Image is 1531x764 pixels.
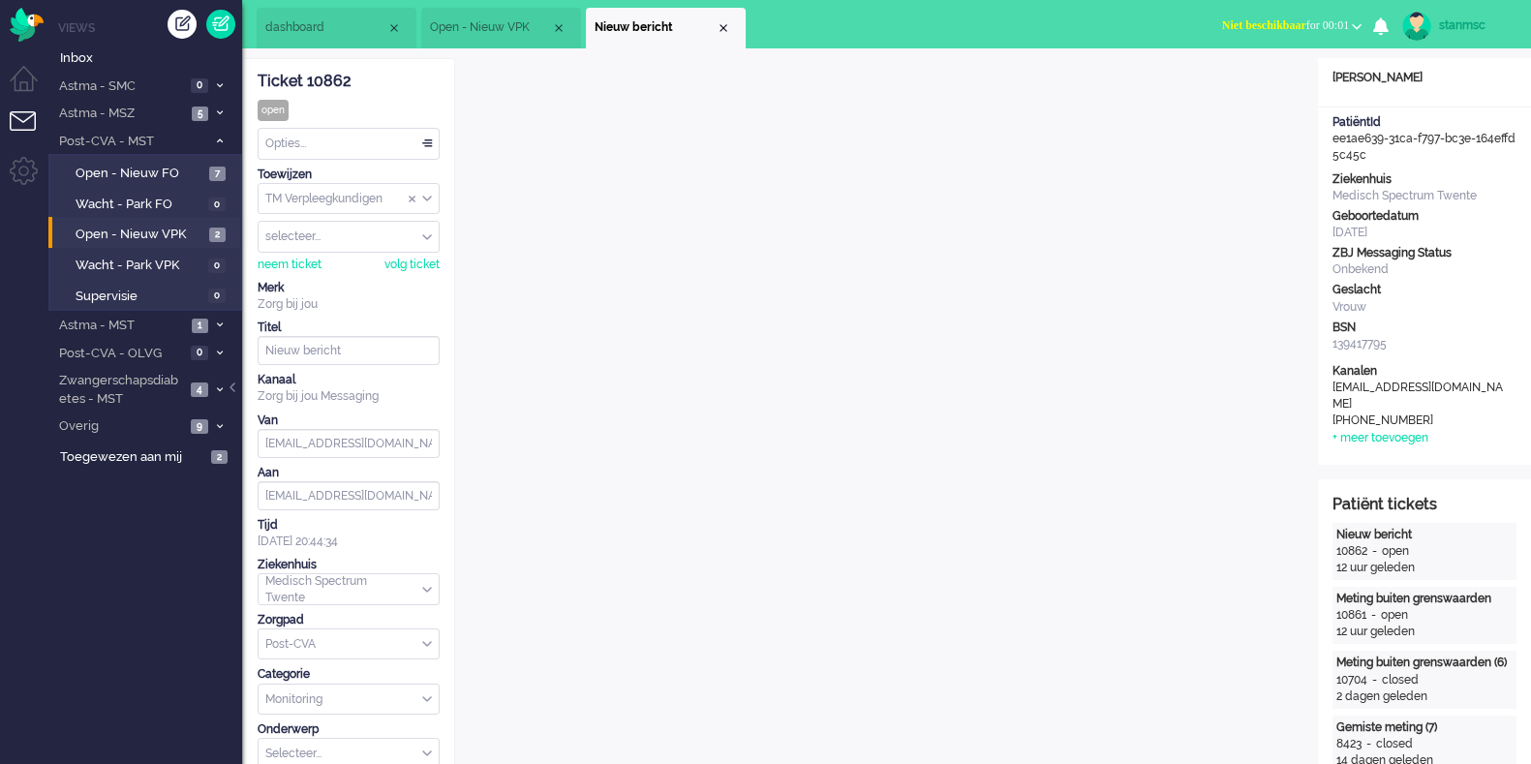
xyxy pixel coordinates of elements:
[586,8,746,48] li: 10862
[1336,591,1513,607] div: Meting buiten grenswaarden
[56,345,185,363] span: Post-CVA - OLVG
[1402,12,1431,41] img: avatar
[1366,607,1381,624] div: -
[76,226,204,244] span: Open - Nieuw VPK
[10,157,53,200] li: Admin menu
[76,196,203,214] span: Wacht - Park FO
[258,517,440,534] div: Tijd
[1336,624,1513,640] div: 12 uur geleden
[1222,18,1349,32] span: for 00:01
[1336,736,1362,752] div: 8423
[386,20,402,36] div: Close tab
[1376,736,1413,752] div: closed
[1336,655,1513,671] div: Meting buiten grenswaarden (6)
[56,285,240,306] a: Supervisie 0
[192,319,208,333] span: 1
[1210,6,1373,48] li: Niet beschikbaarfor 00:01
[265,19,386,36] span: dashboard
[716,20,731,36] div: Close tab
[1367,672,1382,688] div: -
[1398,12,1512,41] a: stanmsc
[258,721,440,738] div: Onderwerp
[206,10,235,39] a: Quick Ticket
[258,666,440,683] div: Categorie
[258,280,440,296] div: Merk
[258,183,440,215] div: Assign Group
[1382,543,1409,560] div: open
[258,100,289,121] div: open
[1332,225,1516,241] div: [DATE]
[76,288,203,306] span: Supervisie
[10,66,53,109] li: Dashboard menu
[191,78,208,93] span: 0
[258,388,440,405] div: Zorg bij jou Messaging
[56,105,186,123] span: Astma - MSZ
[551,20,566,36] div: Close tab
[430,19,551,36] span: Open - Nieuw VPK
[208,198,226,212] span: 0
[1210,12,1373,40] button: Niet beschikbaarfor 00:01
[595,19,716,36] span: Nieuw bericht
[209,228,226,242] span: 2
[10,8,44,42] img: flow_omnibird.svg
[76,165,204,183] span: Open - Nieuw FO
[258,296,440,313] div: Zorg bij jou
[168,10,197,39] div: Creëer ticket
[1381,607,1408,624] div: open
[1336,543,1367,560] div: 10862
[258,71,440,93] div: Ticket 10862
[258,413,440,429] div: Van
[1332,282,1516,298] div: Geslacht
[209,167,226,181] span: 7
[60,448,205,467] span: Toegewezen aan mij
[10,111,53,155] li: Tickets menu
[1332,208,1516,225] div: Geboortedatum
[208,289,226,303] span: 0
[258,320,440,336] div: Titel
[56,193,240,214] a: Wacht - Park FO 0
[56,372,185,408] span: Zwangerschapsdiabetes - MST
[56,254,240,275] a: Wacht - Park VPK 0
[384,257,440,273] div: volg ticket
[58,19,242,36] li: Views
[1332,380,1507,413] div: [EMAIL_ADDRESS][DOMAIN_NAME]
[1332,336,1516,352] div: 139417795
[258,465,440,481] div: Aan
[1336,688,1513,705] div: 2 dagen geleden
[191,346,208,360] span: 0
[1439,15,1512,35] div: stanmsc
[1332,188,1516,204] div: Medisch Spectrum Twente
[258,257,322,273] div: neem ticket
[1332,245,1516,261] div: ZBJ Messaging Status
[1336,607,1366,624] div: 10861
[208,259,226,273] span: 0
[258,517,440,550] div: [DATE] 20:44:34
[1332,171,1516,188] div: Ziekenhuis
[1332,320,1516,336] div: BSN
[1222,18,1306,32] span: Niet beschikbaar
[191,382,208,397] span: 4
[192,107,208,121] span: 5
[211,450,228,465] span: 2
[258,221,440,253] div: Assign User
[60,49,242,68] span: Inbox
[191,419,208,434] span: 9
[1367,543,1382,560] div: -
[10,13,44,27] a: Omnidesk
[421,8,581,48] li: View
[56,317,186,335] span: Astma - MST
[1336,672,1367,688] div: 10704
[1332,299,1516,316] div: Vrouw
[1382,672,1419,688] div: closed
[1332,494,1516,516] div: Patiënt tickets
[8,8,828,42] body: Rich Text Area. Press ALT-0 for help.
[56,445,242,467] a: Toegewezen aan mij 2
[76,257,203,275] span: Wacht - Park VPK
[1362,736,1376,752] div: -
[56,77,185,96] span: Astma - SMC
[1318,70,1531,86] div: [PERSON_NAME]
[257,8,416,48] li: Dashboard
[56,133,206,151] span: Post-CVA - MST
[56,162,240,183] a: Open - Nieuw FO 7
[1336,527,1513,543] div: Nieuw bericht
